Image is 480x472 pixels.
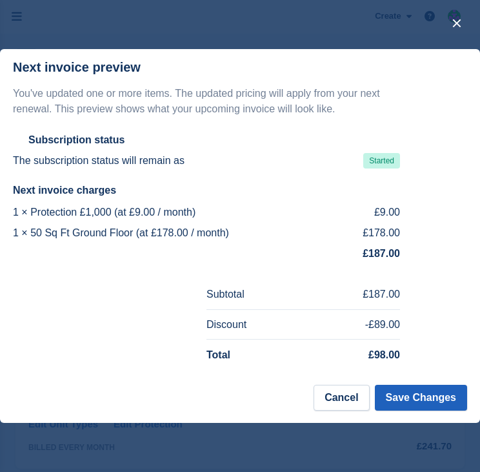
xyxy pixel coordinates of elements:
[206,309,307,340] td: Discount
[314,385,369,411] button: Cancel
[307,309,401,340] td: -£89.00
[363,248,400,259] strong: £187.00
[13,223,343,243] td: 1 × 50 Sq Ft Ground Floor (at £178.00 / month)
[307,280,401,309] td: £187.00
[13,86,400,117] p: You've updated one or more items. The updated pricing will apply from your next renewal. This pre...
[13,184,400,197] h2: Next invoice charges
[363,153,400,169] span: Started
[343,223,400,243] td: £178.00
[343,202,400,223] td: £9.00
[28,134,125,147] h2: Subscription status
[368,349,400,360] strong: £98.00
[446,13,467,34] button: close
[375,385,467,411] button: Save Changes
[206,280,307,309] td: Subtotal
[206,349,230,360] strong: Total
[13,60,141,75] p: Next invoice preview
[13,153,185,169] p: The subscription status will remain as
[13,202,343,223] td: 1 × Protection £1,000 (at £9.00 / month)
